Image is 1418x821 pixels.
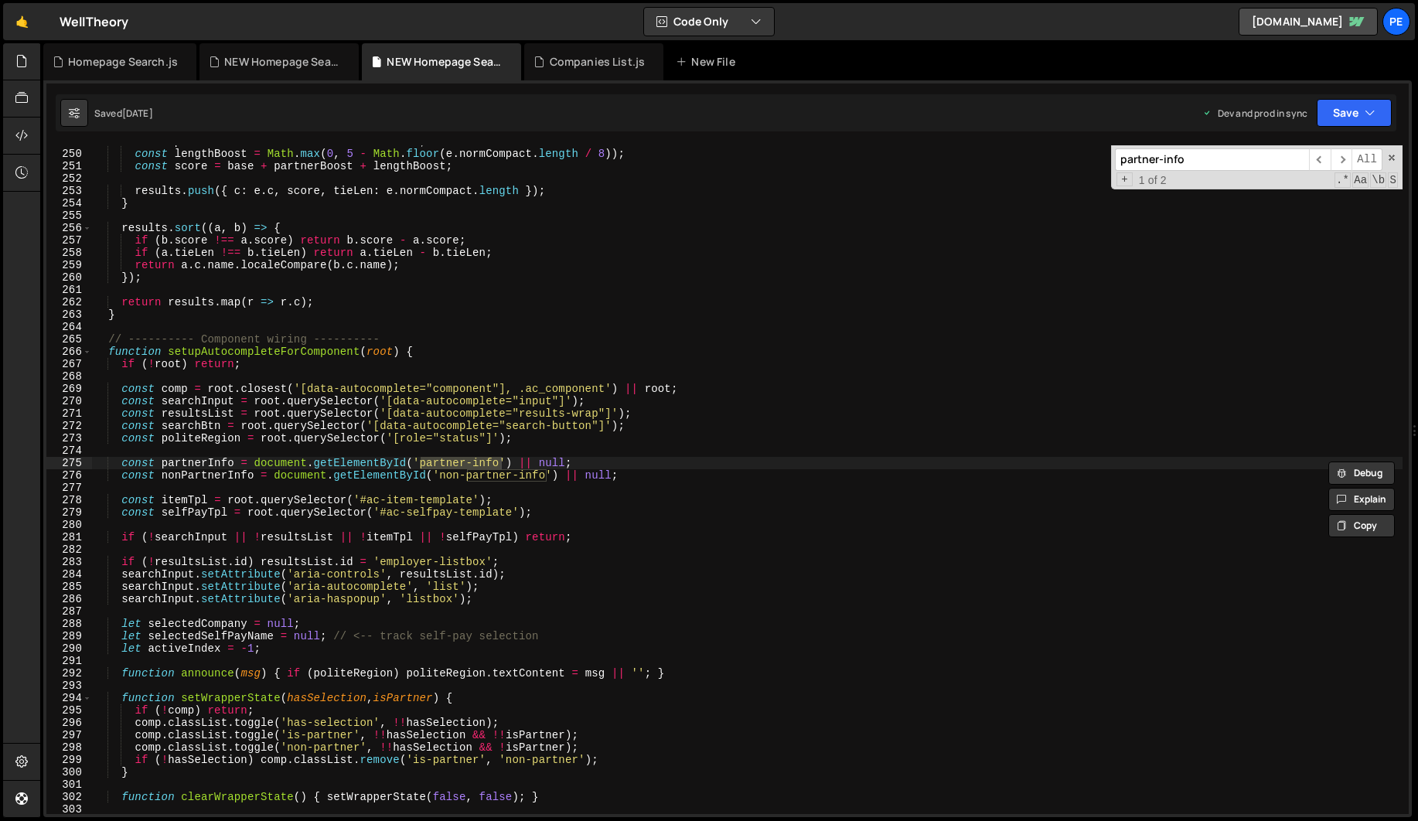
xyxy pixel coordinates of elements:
[46,234,92,247] div: 257
[46,605,92,618] div: 287
[46,469,92,482] div: 276
[46,407,92,420] div: 271
[46,717,92,729] div: 296
[46,333,92,346] div: 265
[46,506,92,519] div: 279
[46,692,92,704] div: 294
[46,383,92,395] div: 269
[1116,172,1133,186] span: Toggle Replace mode
[46,642,92,655] div: 290
[46,704,92,717] div: 295
[46,358,92,370] div: 267
[68,54,178,70] div: Homepage Search.js
[46,543,92,556] div: 282
[46,160,92,172] div: 251
[46,568,92,581] div: 284
[46,791,92,803] div: 302
[1352,172,1369,188] span: CaseSensitive Search
[46,655,92,667] div: 291
[46,284,92,296] div: 261
[46,445,92,457] div: 274
[676,54,741,70] div: New File
[46,259,92,271] div: 259
[550,54,646,70] div: Companies List.js
[46,457,92,469] div: 275
[46,593,92,605] div: 286
[3,3,41,40] a: 🤙
[46,766,92,778] div: 300
[1115,148,1309,171] input: Search for
[1370,172,1386,188] span: Whole Word Search
[644,8,774,36] button: Code Only
[46,321,92,333] div: 264
[46,222,92,234] div: 256
[46,741,92,754] div: 298
[1239,8,1378,36] a: [DOMAIN_NAME]
[46,420,92,432] div: 272
[46,370,92,383] div: 268
[46,482,92,494] div: 277
[46,729,92,741] div: 297
[46,346,92,358] div: 266
[46,680,92,692] div: 293
[122,107,153,120] div: [DATE]
[46,618,92,630] div: 288
[46,185,92,197] div: 253
[1328,488,1395,511] button: Explain
[46,531,92,543] div: 281
[1331,148,1352,171] span: ​
[224,54,340,70] div: NEW Homepage Search.css
[46,630,92,642] div: 289
[46,148,92,160] div: 250
[46,395,92,407] div: 270
[46,172,92,185] div: 252
[1334,172,1351,188] span: RegExp Search
[1388,172,1398,188] span: Search In Selection
[46,271,92,284] div: 260
[1382,8,1410,36] a: Pe
[94,107,153,120] div: Saved
[46,296,92,308] div: 262
[46,581,92,593] div: 285
[1202,107,1307,120] div: Dev and prod in sync
[1352,148,1382,171] span: Alt-Enter
[46,432,92,445] div: 273
[46,197,92,210] div: 254
[1328,462,1395,485] button: Debug
[1328,514,1395,537] button: Copy
[46,247,92,259] div: 258
[1309,148,1331,171] span: ​
[387,54,503,70] div: NEW Homepage Search.js
[46,210,92,222] div: 255
[1317,99,1392,127] button: Save
[46,556,92,568] div: 283
[60,12,129,31] div: WellTheory
[1133,174,1173,186] span: 1 of 2
[46,308,92,321] div: 263
[46,519,92,531] div: 280
[46,494,92,506] div: 278
[46,667,92,680] div: 292
[46,754,92,766] div: 299
[46,803,92,816] div: 303
[46,778,92,791] div: 301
